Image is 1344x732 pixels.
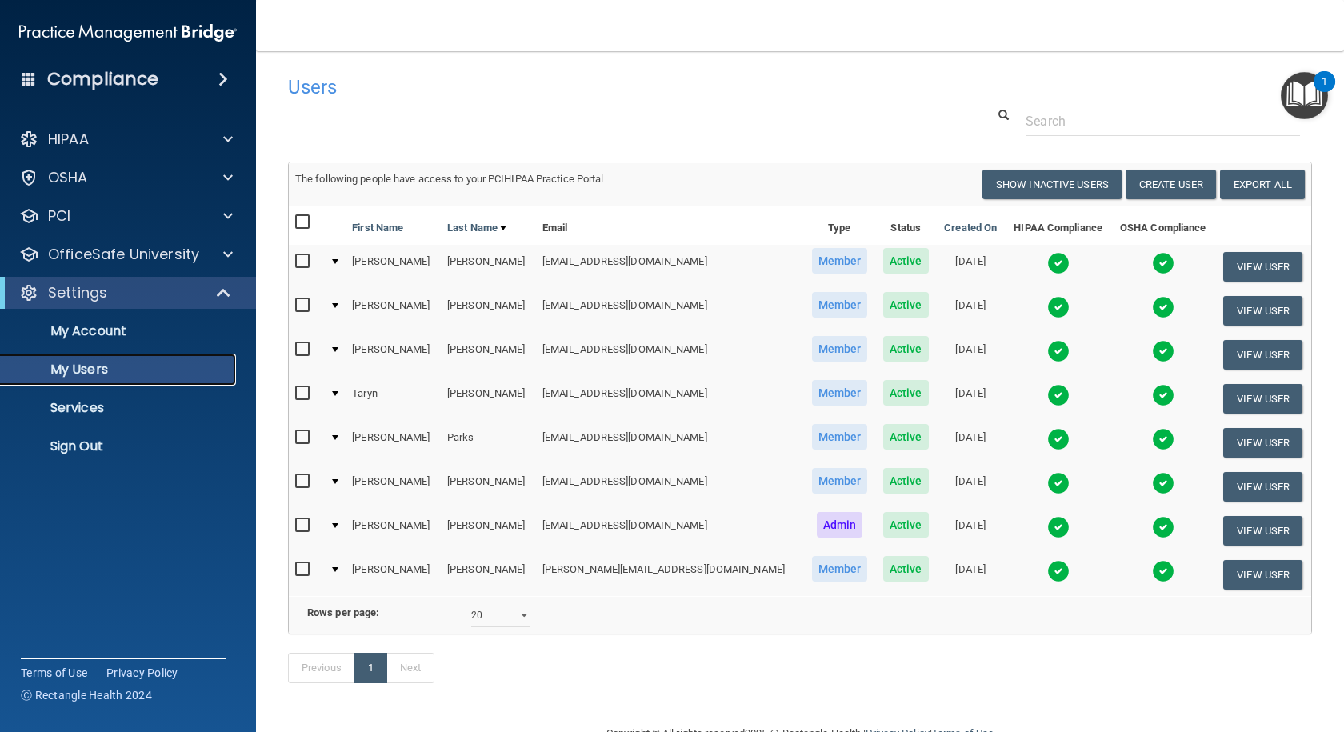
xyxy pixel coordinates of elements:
[288,77,875,98] h4: Users
[536,509,804,553] td: [EMAIL_ADDRESS][DOMAIN_NAME]
[346,509,441,553] td: [PERSON_NAME]
[1047,296,1070,318] img: tick.e7d51cea.svg
[19,168,233,187] a: OSHA
[936,421,1005,465] td: [DATE]
[1223,472,1302,502] button: View User
[346,421,441,465] td: [PERSON_NAME]
[812,468,868,494] span: Member
[1152,384,1174,406] img: tick.e7d51cea.svg
[1047,252,1070,274] img: tick.e7d51cea.svg
[1223,340,1302,370] button: View User
[883,248,929,274] span: Active
[1223,516,1302,546] button: View User
[1047,384,1070,406] img: tick.e7d51cea.svg
[346,553,441,596] td: [PERSON_NAME]
[536,289,804,333] td: [EMAIL_ADDRESS][DOMAIN_NAME]
[307,606,379,618] b: Rows per page:
[883,468,929,494] span: Active
[536,465,804,509] td: [EMAIL_ADDRESS][DOMAIN_NAME]
[19,206,233,226] a: PCI
[295,173,604,185] span: The following people have access to your PCIHIPAA Practice Portal
[48,283,107,302] p: Settings
[48,206,70,226] p: PCI
[48,130,89,149] p: HIPAA
[19,245,233,264] a: OfficeSafe University
[982,170,1122,199] button: Show Inactive Users
[10,438,229,454] p: Sign Out
[346,245,441,289] td: [PERSON_NAME]
[21,665,87,681] a: Terms of Use
[536,377,804,421] td: [EMAIL_ADDRESS][DOMAIN_NAME]
[1126,170,1216,199] button: Create User
[354,653,387,683] a: 1
[883,380,929,406] span: Active
[936,465,1005,509] td: [DATE]
[288,653,355,683] a: Previous
[812,556,868,582] span: Member
[441,509,536,553] td: [PERSON_NAME]
[883,512,929,538] span: Active
[936,553,1005,596] td: [DATE]
[883,336,929,362] span: Active
[106,665,178,681] a: Privacy Policy
[47,68,158,90] h4: Compliance
[19,283,232,302] a: Settings
[346,465,441,509] td: [PERSON_NAME]
[1047,560,1070,582] img: tick.e7d51cea.svg
[536,333,804,377] td: [EMAIL_ADDRESS][DOMAIN_NAME]
[1152,472,1174,494] img: tick.e7d51cea.svg
[19,130,233,149] a: HIPAA
[48,168,88,187] p: OSHA
[441,289,536,333] td: [PERSON_NAME]
[1152,560,1174,582] img: tick.e7d51cea.svg
[536,553,804,596] td: [PERSON_NAME][EMAIL_ADDRESS][DOMAIN_NAME]
[1220,170,1305,199] a: Export All
[10,362,229,378] p: My Users
[1322,82,1327,102] div: 1
[1047,516,1070,538] img: tick.e7d51cea.svg
[944,218,997,238] a: Created On
[1152,428,1174,450] img: tick.e7d51cea.svg
[936,509,1005,553] td: [DATE]
[1223,384,1302,414] button: View User
[386,653,434,683] a: Next
[441,245,536,289] td: [PERSON_NAME]
[875,206,936,245] th: Status
[536,206,804,245] th: Email
[1223,296,1302,326] button: View User
[441,333,536,377] td: [PERSON_NAME]
[1281,72,1328,119] button: Open Resource Center, 1 new notification
[48,245,199,264] p: OfficeSafe University
[936,333,1005,377] td: [DATE]
[1152,340,1174,362] img: tick.e7d51cea.svg
[1223,560,1302,590] button: View User
[346,377,441,421] td: Taryn
[1026,106,1300,136] input: Search
[1223,428,1302,458] button: View User
[10,400,229,416] p: Services
[812,292,868,318] span: Member
[812,380,868,406] span: Member
[536,245,804,289] td: [EMAIL_ADDRESS][DOMAIN_NAME]
[812,424,868,450] span: Member
[346,289,441,333] td: [PERSON_NAME]
[536,421,804,465] td: [EMAIL_ADDRESS][DOMAIN_NAME]
[1047,472,1070,494] img: tick.e7d51cea.svg
[812,336,868,362] span: Member
[1047,428,1070,450] img: tick.e7d51cea.svg
[1047,340,1070,362] img: tick.e7d51cea.svg
[441,465,536,509] td: [PERSON_NAME]
[10,323,229,339] p: My Account
[883,424,929,450] span: Active
[803,206,875,245] th: Type
[352,218,403,238] a: First Name
[346,333,441,377] td: [PERSON_NAME]
[1152,252,1174,274] img: tick.e7d51cea.svg
[817,512,863,538] span: Admin
[441,377,536,421] td: [PERSON_NAME]
[812,248,868,274] span: Member
[441,421,536,465] td: Parks
[21,687,152,703] span: Ⓒ Rectangle Health 2024
[1152,296,1174,318] img: tick.e7d51cea.svg
[936,377,1005,421] td: [DATE]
